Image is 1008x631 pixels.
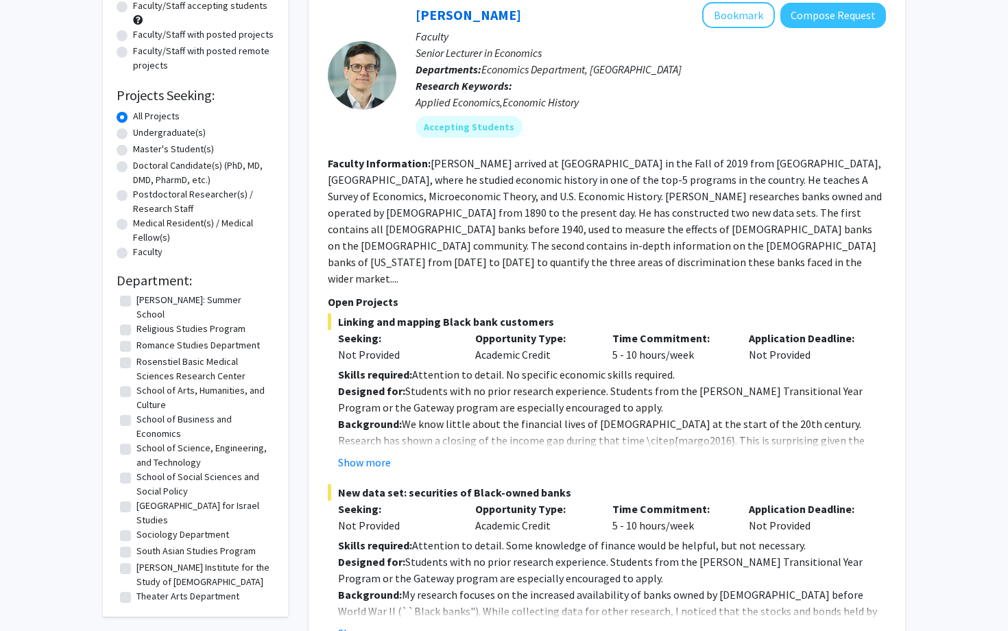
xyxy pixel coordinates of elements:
[749,330,865,346] p: Application Deadline:
[136,412,271,441] label: School of Business and Economics
[10,569,58,621] iframe: Chat
[338,383,886,416] p: Students with no prior research experience. Students from the [PERSON_NAME] Transitional Year Pro...
[749,501,865,517] p: Application Deadline:
[338,588,402,602] strong: Background:
[136,293,271,322] label: [PERSON_NAME]: Summer School
[133,44,274,73] label: Faculty/Staff with posted remote projects
[133,126,206,140] label: Undergraduate(s)
[136,560,271,589] label: [PERSON_NAME] Institute for the Study of [DEMOGRAPHIC_DATA]
[416,62,481,76] b: Departments:
[328,294,886,310] p: Open Projects
[338,384,405,398] strong: Designed for:
[338,417,402,431] strong: Background:
[416,6,521,23] a: [PERSON_NAME]
[338,454,391,471] button: Show more
[117,272,274,289] h2: Department:
[338,553,886,586] p: Students with no prior research experience. Students from the [PERSON_NAME] Transitional Year Pro...
[328,156,431,170] b: Faculty Information:
[136,499,271,527] label: [GEOGRAPHIC_DATA] for Israel Studies
[136,441,271,470] label: School of Science, Engineering, and Technology
[465,330,602,363] div: Academic Credit
[136,383,271,412] label: School of Arts, Humanities, and Culture
[338,366,886,383] p: Attention to detail. No specific economic skills required.
[133,187,274,216] label: Postdoctoral Researcher(s) / Research Staff
[133,27,274,42] label: Faculty/Staff with posted projects
[416,116,523,138] mat-chip: Accepting Students
[739,330,876,363] div: Not Provided
[416,94,886,110] div: Applied Economics,Economic History
[328,313,886,330] span: Linking and mapping Black bank customers
[338,538,412,552] strong: Skills required:
[133,216,274,245] label: Medical Resident(s) / Medical Fellow(s)
[481,62,682,76] span: Economics Department, [GEOGRAPHIC_DATA]
[612,501,729,517] p: Time Commitment:
[338,537,886,553] p: Attention to detail. Some knowledge of finance would be helpful, but not necessary.
[338,555,405,569] strong: Designed for:
[338,501,455,517] p: Seeking:
[602,501,739,534] div: 5 - 10 hours/week
[702,2,775,28] button: Add Geoff Clarke to Bookmarks
[328,156,882,285] fg-read-more: [PERSON_NAME] arrived at [GEOGRAPHIC_DATA] in the Fall of 2019 from [GEOGRAPHIC_DATA], [GEOGRAPHI...
[475,330,592,346] p: Opportunity Type:
[416,28,886,45] p: Faculty
[136,355,271,383] label: Rosenstiel Basic Medical Sciences Research Center
[133,109,180,123] label: All Projects
[739,501,876,534] div: Not Provided
[416,45,886,61] p: Senior Lecturer in Economics
[338,330,455,346] p: Seeking:
[133,142,214,156] label: Master's Student(s)
[475,501,592,517] p: Opportunity Type:
[780,3,886,28] button: Compose Request to Geoff Clarke
[136,470,271,499] label: School of Social Sciences and Social Policy
[338,346,455,363] div: Not Provided
[338,368,412,381] strong: Skills required:
[136,527,229,542] label: Sociology Department
[416,79,512,93] b: Research Keywords:
[133,245,163,259] label: Faculty
[328,484,886,501] span: New data set: securities of Black-owned banks
[117,87,274,104] h2: Projects Seeking:
[136,322,245,336] label: Religious Studies Program
[133,158,274,187] label: Doctoral Candidate(s) (PhD, MD, DMD, PharmD, etc.)
[136,544,256,558] label: South Asian Studies Program
[612,330,729,346] p: Time Commitment:
[602,330,739,363] div: 5 - 10 hours/week
[465,501,602,534] div: Academic Credit
[136,589,239,604] label: Theater Arts Department
[338,416,886,498] p: We know little about the financial lives of [DEMOGRAPHIC_DATA] at the start of the 20th century. ...
[136,338,260,353] label: Romance Studies Department
[338,517,455,534] div: Not Provided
